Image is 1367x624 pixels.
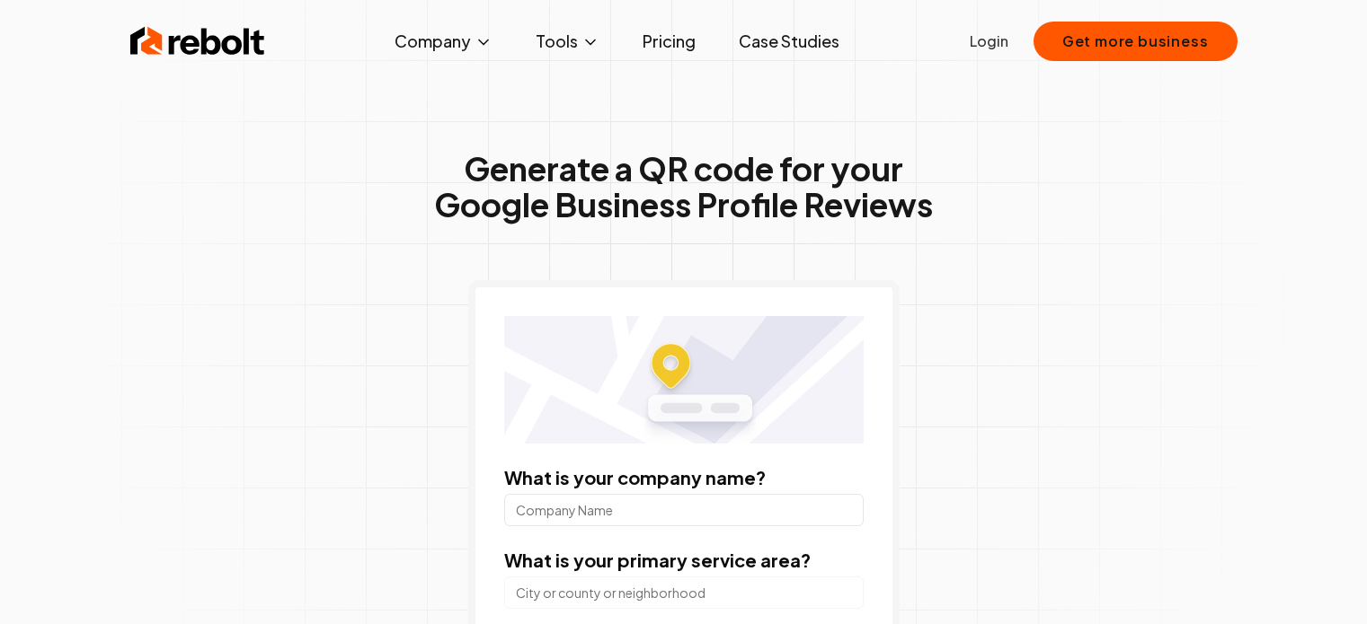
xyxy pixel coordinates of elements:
[504,576,864,609] input: City or county or neighborhood
[628,23,710,59] a: Pricing
[521,23,614,59] button: Tools
[504,494,864,526] input: Company Name
[380,23,507,59] button: Company
[504,549,811,571] label: What is your primary service area?
[434,151,933,223] h1: Generate a QR code for your Google Business Profile Reviews
[504,466,766,488] label: What is your company name?
[1034,22,1238,61] button: Get more business
[724,23,854,59] a: Case Studies
[504,316,864,444] img: Location map
[130,23,265,59] img: Rebolt Logo
[970,31,1008,52] a: Login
